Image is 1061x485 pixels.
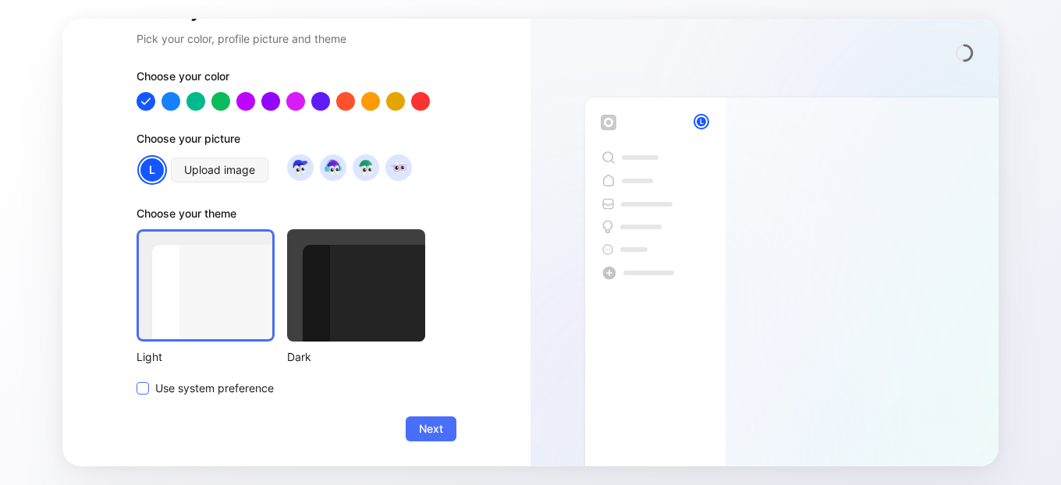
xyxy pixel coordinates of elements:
[155,379,274,398] span: Use system preference
[137,204,425,229] div: Choose your theme
[388,157,409,178] img: avatar
[137,67,456,92] div: Choose your color
[289,157,310,178] img: avatar
[184,161,255,179] span: Upload image
[137,129,456,154] div: Choose your picture
[322,157,343,178] img: avatar
[695,115,708,128] div: L
[287,348,425,366] div: Dark
[139,157,165,183] div: L
[406,416,456,441] button: Next
[137,30,456,48] h2: Pick your color, profile picture and theme
[601,115,616,130] img: workspace-default-logo-wX5zAyuM.png
[355,157,376,178] img: avatar
[419,420,443,438] span: Next
[137,348,275,366] div: Light
[171,158,268,182] button: Upload image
